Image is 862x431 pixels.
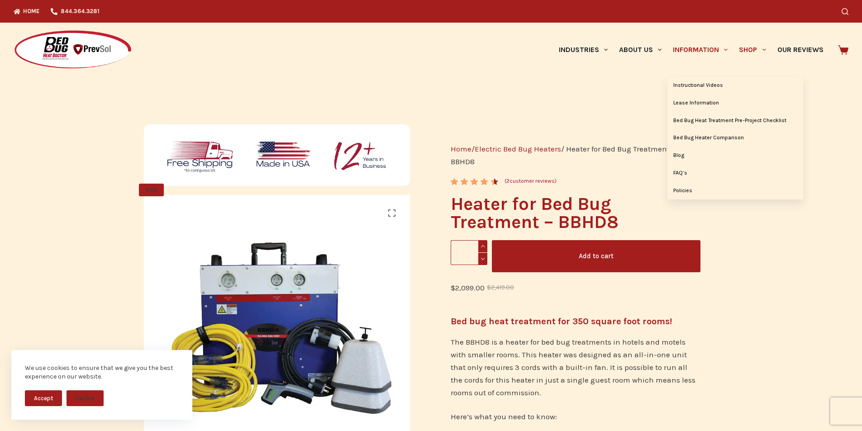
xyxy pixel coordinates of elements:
[67,390,104,406] button: Decline
[733,23,772,77] a: Shop
[451,178,499,185] div: Rated 4.50 out of 5
[451,336,700,399] p: The BBHD8 is a heater for bed bug treatments in hotels and motels with smaller rooms. This heater...
[451,283,455,292] span: $
[139,184,164,196] span: SALE
[667,129,803,147] a: Bed Bug Heater Comparison
[25,364,179,381] div: We use cookies to ensure that we give you the best experience on our website.
[451,316,672,327] strong: Bed bug heat treatment for 350 square foot rooms!
[451,410,700,423] p: Here’s what you need to know:
[451,240,487,265] input: Product quantity
[144,323,410,332] a: BBHD8 Heater for Bed Bug Treatment - full package
[772,23,829,77] a: Our Reviews
[667,112,803,129] a: Bed Bug Heat Treatment Pre-Project Checklist
[25,390,62,406] button: Accept
[475,144,561,153] a: Electric Bed Bug Heaters
[451,144,471,153] a: Home
[451,195,700,231] h1: Heater for Bed Bug Treatment – BBHD8
[383,204,401,222] a: View full-screen image gallery
[451,178,457,192] span: 2
[492,240,700,272] button: Add to cart
[505,177,557,186] a: (2customer reviews)
[451,142,700,168] nav: Breadcrumb
[667,77,803,94] a: Instructional Videos
[667,147,803,164] a: Blog
[451,178,494,241] span: Rated out of 5 based on customer ratings
[451,283,485,292] bdi: 2,099.00
[14,30,132,70] img: Prevsol/Bed Bug Heat Doctor
[667,95,803,112] a: Lease Information
[553,23,829,77] nav: Primary
[553,23,613,77] a: Industries
[487,284,491,291] span: $
[667,23,733,77] a: Information
[487,284,514,291] bdi: 2,419.00
[410,323,676,332] a: Front of the BBHD8 Bed Bug Heater
[842,8,848,15] button: Search
[613,23,667,77] a: About Us
[506,178,510,184] span: 2
[667,165,803,182] a: FAQ’s
[7,4,34,31] button: Open LiveChat chat widget
[667,182,803,199] a: Policies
